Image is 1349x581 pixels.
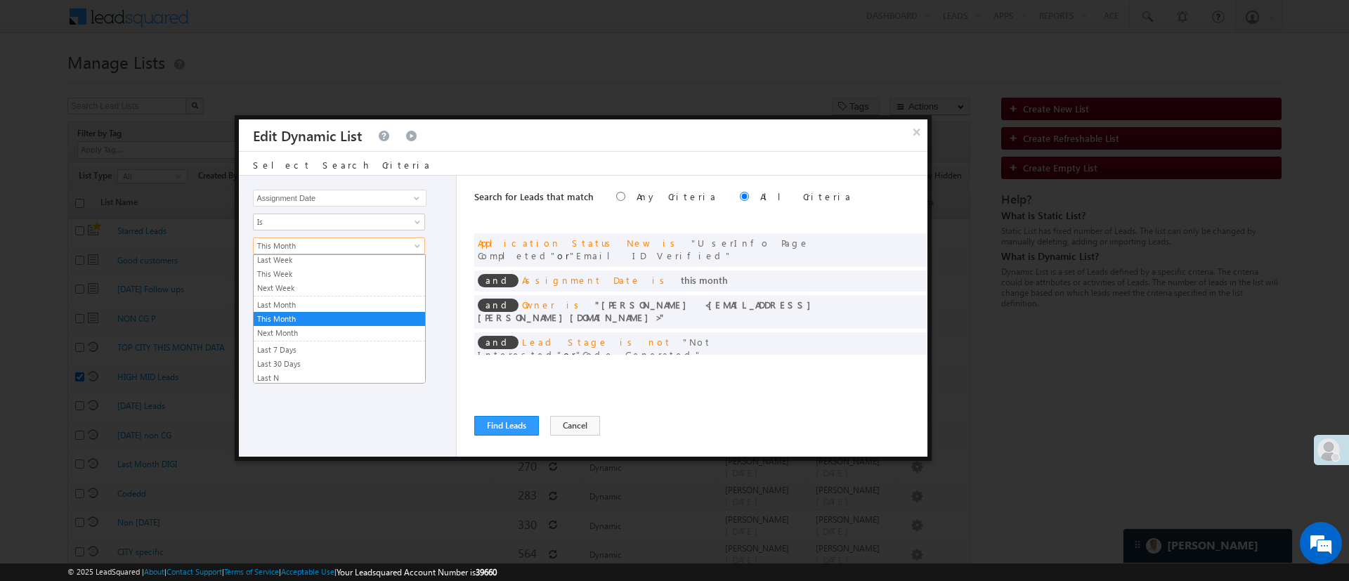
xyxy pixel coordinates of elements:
[67,566,497,579] span: © 2025 LeadSquared | | | | |
[576,348,702,360] span: Code Generated
[230,7,264,41] div: Minimize live chat window
[478,336,519,349] span: and
[254,358,425,370] a: Last 30 Days
[550,416,600,436] button: Cancel
[253,190,426,207] input: Type to Search
[254,372,425,384] a: Last N
[478,237,651,249] span: Application Status New
[652,274,670,286] span: is
[522,299,555,311] span: Owner
[522,274,641,286] span: Assignment Date
[906,119,928,144] button: ×
[566,299,584,311] span: is
[253,119,362,151] h3: Edit Dynamic List
[254,299,425,311] a: Last Month
[224,567,279,576] a: Terms of Service
[281,567,334,576] a: Acceptable Use
[254,254,425,266] a: Last Week
[681,274,728,286] span: this month
[476,567,497,577] span: 39660
[474,416,539,436] button: Find Leads
[478,336,712,360] span: or
[478,274,519,287] span: and
[522,336,608,348] span: Lead Stage
[144,567,164,576] a: About
[253,214,425,230] a: Is
[254,240,406,252] span: This Month
[24,74,59,92] img: d_60004797649_company_0_60004797649
[73,74,236,92] div: Chat with us now
[478,237,809,261] span: or
[478,237,809,261] span: UserInfo Page Completed
[337,567,497,577] span: Your Leadsquared Account Number is
[254,344,425,356] a: Last 7 Days
[478,299,818,323] span: [PERSON_NAME] <[EMAIL_ADDRESS][PERSON_NAME][DOMAIN_NAME]>
[254,268,425,280] a: This Week
[620,336,672,348] span: is not
[406,191,424,205] a: Show All Items
[760,190,852,202] label: All Criteria
[478,299,519,312] span: and
[18,130,256,421] textarea: Type your message and hit 'Enter'
[570,249,732,261] span: Email ID Verified
[474,190,594,202] span: Search for Leads that match
[254,216,406,228] span: Is
[253,254,426,384] ul: This Month
[253,159,431,171] span: Select Search Criteria
[478,336,712,360] span: Not Interested
[254,313,425,325] a: This Month
[167,567,222,576] a: Contact Support
[191,433,255,452] em: Start Chat
[254,327,425,339] a: Next Month
[663,237,680,249] span: is
[253,237,425,254] a: This Month
[637,190,717,202] label: Any Criteria
[254,282,425,294] a: Next Week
